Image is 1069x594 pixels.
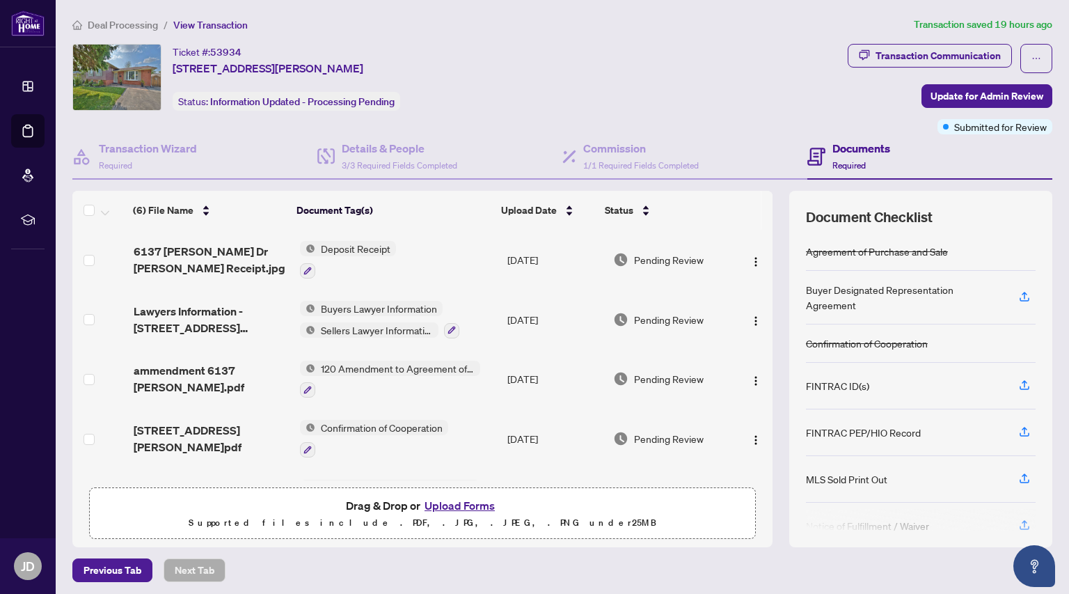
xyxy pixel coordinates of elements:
th: Status [599,191,726,230]
button: Transaction Communication [848,44,1012,68]
article: Transaction saved 19 hours ago [914,17,1052,33]
span: Sellers Lawyer Information [315,322,438,338]
span: Pending Review [634,371,704,386]
button: Status IconDeposit Receipt [300,241,396,279]
button: Previous Tab [72,558,152,582]
div: Buyer Designated Representation Agreement [806,282,1002,313]
td: [DATE] [502,290,608,350]
button: Next Tab [164,558,225,582]
button: Upload Forms [420,497,499,515]
span: Deposit Receipt [315,241,396,256]
span: 53934 [210,46,241,58]
button: Status Icon801 Offer Summary Document - For use with Agreement of Purchase and Sale [300,480,480,517]
h4: Transaction Wizard [99,140,197,157]
button: Open asap [1013,545,1055,587]
button: Logo [745,428,767,450]
li: / [164,17,168,33]
span: Previous Tab [84,559,141,581]
img: Status Icon [300,241,315,256]
div: Ticket #: [173,44,241,60]
th: Document Tag(s) [291,191,496,230]
p: Supported files include .PDF, .JPG, .JPEG, .PNG under 25 MB [98,515,747,531]
button: Status IconBuyers Lawyer InformationStatus IconSellers Lawyer Information [300,301,459,338]
span: 1/1 Required Fields Completed [583,160,699,171]
div: Status: [173,92,400,111]
th: (6) File Name [127,191,291,230]
span: Lawyers Information - [STREET_ADDRESS][PERSON_NAME]pdf [134,303,289,336]
span: Drag & Drop or [346,497,499,515]
h4: Documents [832,140,890,157]
div: FINTRAC ID(s) [806,378,869,393]
img: Status Icon [300,420,315,435]
div: MLS Sold Print Out [806,471,887,487]
span: Drag & Drop orUpload FormsSupported files include .PDF, .JPG, .JPEG, .PNG under25MB [90,488,755,540]
span: Information Updated - Processing Pending [210,95,395,108]
div: Confirmation of Cooperation [806,336,928,351]
td: [DATE] [502,230,608,290]
img: Document Status [613,312,628,327]
img: Logo [750,375,761,386]
img: Logo [750,435,761,446]
span: Pending Review [634,431,704,446]
span: Required [832,160,866,171]
button: Update for Admin Review [921,84,1052,108]
img: Status Icon [300,322,315,338]
img: Status Icon [300,361,315,376]
img: Logo [750,315,761,327]
h4: Details & People [342,140,457,157]
span: (6) File Name [133,203,193,218]
span: Buyers Lawyer Information [315,301,443,316]
span: Submitted for Review [954,119,1047,134]
img: Status Icon [300,480,315,495]
td: [DATE] [502,409,608,469]
div: Transaction Communication [876,45,1001,67]
div: Agreement of Purchase and Sale [806,244,948,259]
img: logo [11,10,45,36]
span: 3/3 Required Fields Completed [342,160,457,171]
div: FINTRAC PEP/HIO Record [806,425,921,440]
img: Document Status [613,371,628,386]
span: 120 Amendment to Agreement of Purchase and Sale [315,361,480,376]
span: Upload Date [501,203,557,218]
span: View Transaction [173,19,248,31]
button: Logo [745,308,767,331]
button: Status IconConfirmation of Cooperation [300,420,448,458]
img: Status Icon [300,301,315,316]
img: Logo [750,256,761,267]
span: Confirmation of Cooperation [315,420,448,435]
span: Pending Review [634,312,704,327]
span: JD [21,556,35,576]
span: ellipsis [1031,54,1041,63]
span: 801 Offer Summary Document - For use with Agreement of Purchase and Sale [315,480,480,495]
td: [DATE] [502,350,608,409]
span: home [72,20,82,30]
img: Document Status [613,431,628,446]
h4: Commission [583,140,699,157]
span: 6137 [PERSON_NAME] Dr [PERSON_NAME] Receipt.jpg [134,243,289,276]
span: Status [605,203,633,218]
button: Status Icon120 Amendment to Agreement of Purchase and Sale [300,361,480,398]
span: Deal Processing [88,19,158,31]
img: Document Status [613,252,628,267]
span: [STREET_ADDRESS][PERSON_NAME]pdf [134,422,289,455]
span: Update for Admin Review [931,85,1043,107]
button: Logo [745,368,767,390]
button: Logo [745,249,767,271]
span: ammendment 6137 [PERSON_NAME].pdf [134,362,289,396]
span: Pending Review [634,252,704,267]
span: [STREET_ADDRESS][PERSON_NAME] [173,60,363,77]
img: IMG-X12386097_1.jpg [73,45,161,110]
span: Required [99,160,132,171]
span: Document Checklist [806,208,933,227]
td: [DATE] [502,469,608,529]
th: Upload Date [496,191,599,230]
